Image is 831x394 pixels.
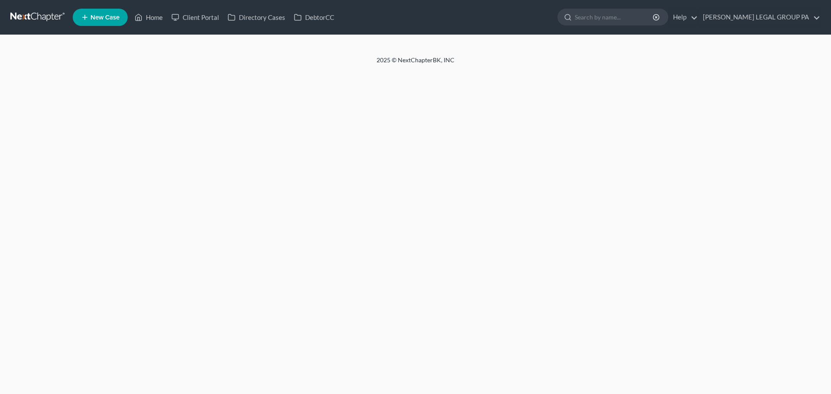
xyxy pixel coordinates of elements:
a: Help [669,10,698,25]
a: DebtorCC [290,10,338,25]
a: Directory Cases [223,10,290,25]
a: [PERSON_NAME] LEGAL GROUP PA [699,10,820,25]
div: 2025 © NextChapterBK, INC [169,56,662,71]
span: New Case [90,14,119,21]
input: Search by name... [575,9,654,25]
a: Client Portal [167,10,223,25]
a: Home [130,10,167,25]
